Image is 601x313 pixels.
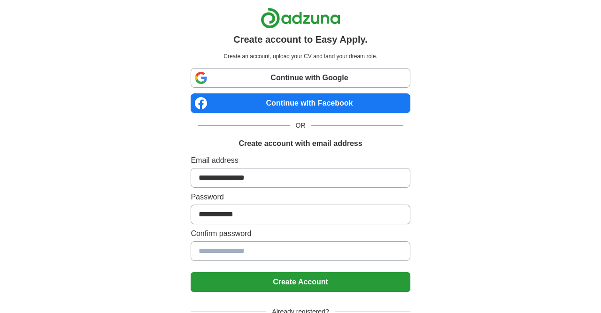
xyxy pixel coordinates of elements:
[191,272,410,292] button: Create Account
[290,121,311,130] span: OR
[191,155,410,166] label: Email address
[191,191,410,203] label: Password
[193,52,408,61] p: Create an account, upload your CV and land your dream role.
[239,138,362,149] h1: Create account with email address
[191,228,410,239] label: Confirm password
[191,93,410,113] a: Continue with Facebook
[261,8,340,29] img: Adzuna logo
[191,68,410,88] a: Continue with Google
[233,32,368,46] h1: Create account to Easy Apply.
